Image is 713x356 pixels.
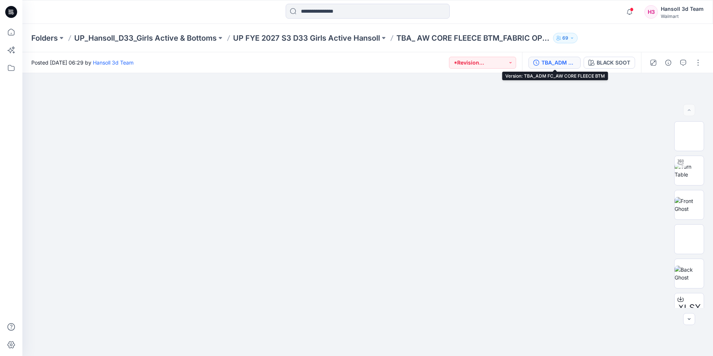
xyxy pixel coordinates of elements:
[675,197,704,213] img: Front Ghost
[553,33,578,43] button: 69
[661,4,704,13] div: Hansoll 3d Team
[661,13,704,19] div: Walmart
[597,59,630,67] div: BLACK SOOT
[528,57,581,69] button: TBA_ADM FC_AW CORE FLEECE BTM
[678,301,701,315] span: XLSX
[74,33,217,43] a: UP_Hansoll_D33_Girls Active & Bottoms
[675,163,704,178] img: Turn Table
[675,266,704,281] img: Back Ghost
[233,33,380,43] a: UP FYE 2027 S3 D33 Girls Active Hansoll
[396,33,550,43] p: TBA_ AW CORE FLEECE BTM_FABRIC OPT(2)
[31,33,58,43] a: Folders
[562,34,568,42] p: 69
[93,59,134,66] a: Hansoll 3d Team
[644,5,658,19] div: H3
[584,57,635,69] button: BLACK SOOT
[541,59,576,67] div: TBA_ADM FC_AW CORE FLEECE BTM
[662,57,674,69] button: Details
[31,59,134,66] span: Posted [DATE] 06:29 by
